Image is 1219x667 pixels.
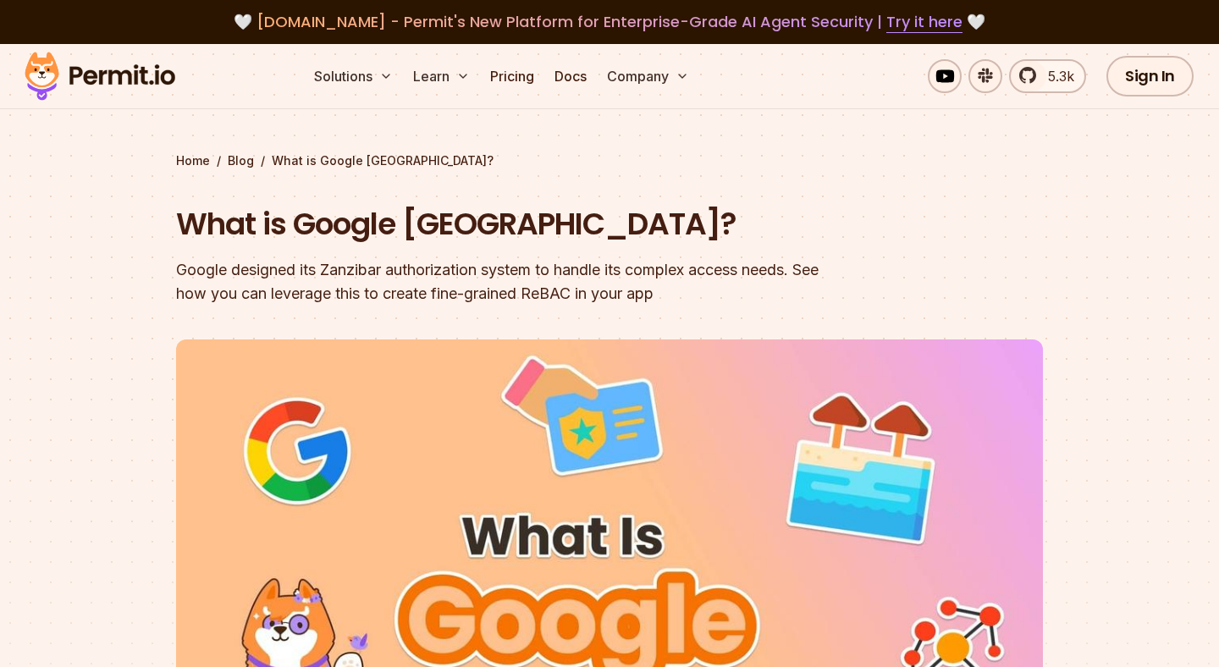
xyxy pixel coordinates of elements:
[548,59,593,93] a: Docs
[176,152,210,169] a: Home
[886,11,963,33] a: Try it here
[600,59,696,93] button: Company
[176,203,826,245] h1: What is Google [GEOGRAPHIC_DATA]?
[17,47,183,105] img: Permit logo
[41,10,1178,34] div: 🤍 🤍
[176,258,826,306] div: Google designed its Zanzibar authorization system to handle its complex access needs. See how you...
[406,59,477,93] button: Learn
[1009,59,1086,93] a: 5.3k
[307,59,400,93] button: Solutions
[176,152,1043,169] div: / /
[1106,56,1194,96] a: Sign In
[1038,66,1074,86] span: 5.3k
[256,11,963,32] span: [DOMAIN_NAME] - Permit's New Platform for Enterprise-Grade AI Agent Security |
[228,152,254,169] a: Blog
[483,59,541,93] a: Pricing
